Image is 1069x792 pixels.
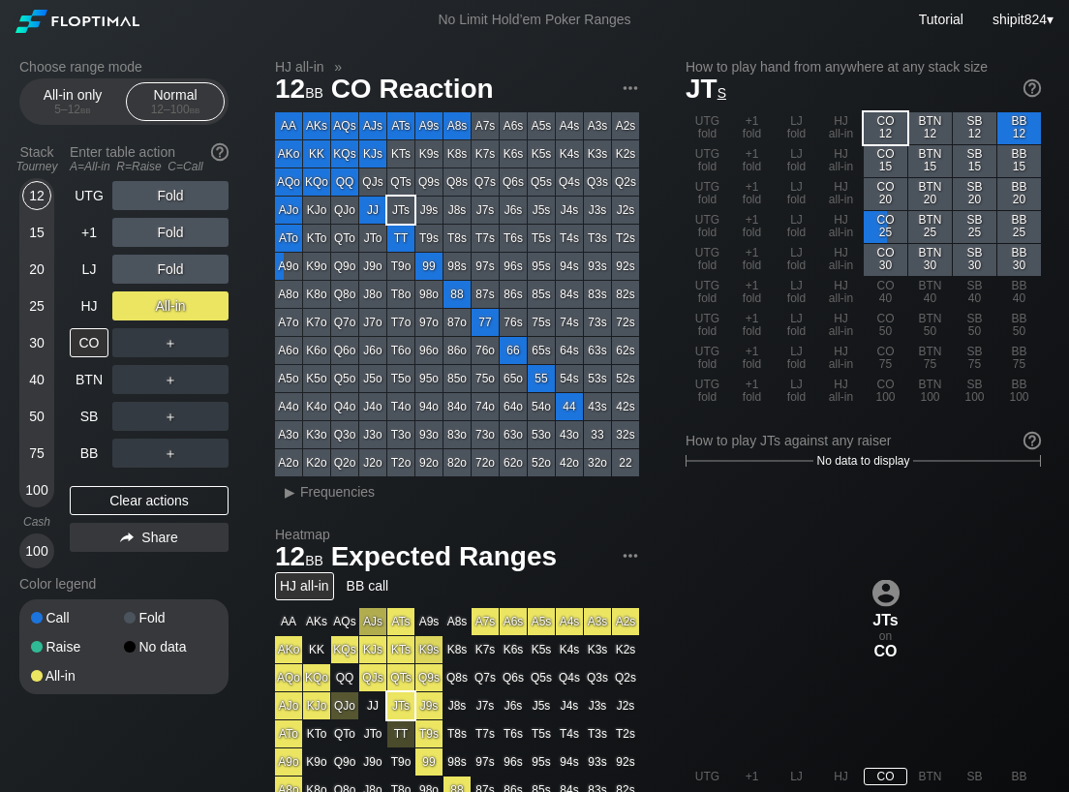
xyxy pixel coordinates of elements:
[997,376,1041,408] div: BB 100
[124,611,217,624] div: Fold
[472,309,499,336] div: 77
[415,197,443,224] div: J9s
[908,310,952,342] div: BTN 50
[584,281,611,308] div: 83s
[415,393,443,420] div: 94o
[31,669,124,683] div: All-in
[275,168,302,196] div: AQo
[953,178,996,210] div: SB 20
[864,211,907,243] div: CO 25
[686,178,729,210] div: UTG fold
[275,140,302,168] div: AKo
[70,402,108,431] div: SB
[22,402,51,431] div: 50
[1022,77,1043,99] img: help.32db89a4.svg
[953,145,996,177] div: SB 15
[993,12,1047,27] span: shipit824
[275,253,302,280] div: A9o
[331,140,358,168] div: KQs
[584,365,611,392] div: 53s
[70,137,229,181] div: Enter table action
[686,74,726,104] span: JT
[556,281,583,308] div: 84s
[730,178,774,210] div: +1 fold
[70,160,229,173] div: A=All-in R=Raise C=Call
[303,197,330,224] div: KJo
[415,449,443,476] div: 92o
[472,449,499,476] div: 72o
[387,337,414,364] div: T6o
[908,376,952,408] div: BTN 100
[997,145,1041,177] div: BB 15
[387,140,414,168] div: KTs
[730,145,774,177] div: +1 fold
[12,137,62,181] div: Stack
[70,255,108,284] div: LJ
[819,376,863,408] div: HJ all-in
[730,211,774,243] div: +1 fold
[22,255,51,284] div: 20
[612,225,639,252] div: T2s
[443,421,471,448] div: 83o
[70,218,108,247] div: +1
[908,277,952,309] div: BTN 40
[275,309,302,336] div: A7o
[612,197,639,224] div: J2s
[612,140,639,168] div: K2s
[22,536,51,565] div: 100
[612,421,639,448] div: 32s
[686,145,729,177] div: UTG fold
[718,80,726,102] span: s
[908,178,952,210] div: BTN 20
[472,168,499,196] div: Q7s
[112,328,229,357] div: ＋
[359,281,386,308] div: J8o
[359,253,386,280] div: J9o
[472,421,499,448] div: 73o
[331,337,358,364] div: Q6o
[730,112,774,144] div: +1 fold
[864,376,907,408] div: CO 100
[472,140,499,168] div: K7s
[775,112,818,144] div: LJ fold
[556,140,583,168] div: K4s
[415,112,443,139] div: A9s
[584,309,611,336] div: 73s
[331,393,358,420] div: Q4o
[686,244,729,276] div: UTG fold
[472,281,499,308] div: 87s
[415,253,443,280] div: 99
[556,393,583,420] div: 44
[131,83,220,120] div: Normal
[415,140,443,168] div: K9s
[953,244,996,276] div: SB 30
[275,112,302,139] div: AA
[443,140,471,168] div: K8s
[135,103,216,116] div: 12 – 100
[415,309,443,336] div: 97o
[500,365,527,392] div: 65o
[22,218,51,247] div: 15
[775,343,818,375] div: LJ fold
[584,112,611,139] div: A3s
[209,141,230,163] img: help.32db89a4.svg
[584,168,611,196] div: Q3s
[528,337,555,364] div: 65s
[303,112,330,139] div: AKs
[70,181,108,210] div: UTG
[472,197,499,224] div: J7s
[331,365,358,392] div: Q5o
[359,337,386,364] div: J6o
[819,310,863,342] div: HJ all-in
[686,277,729,309] div: UTG fold
[556,197,583,224] div: J4s
[272,58,327,76] span: HJ all-in
[120,533,134,543] img: share.864f2f62.svg
[303,281,330,308] div: K8o
[500,309,527,336] div: 76s
[275,197,302,224] div: AJo
[22,181,51,210] div: 12
[331,309,358,336] div: Q7o
[472,365,499,392] div: 75o
[584,337,611,364] div: 63s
